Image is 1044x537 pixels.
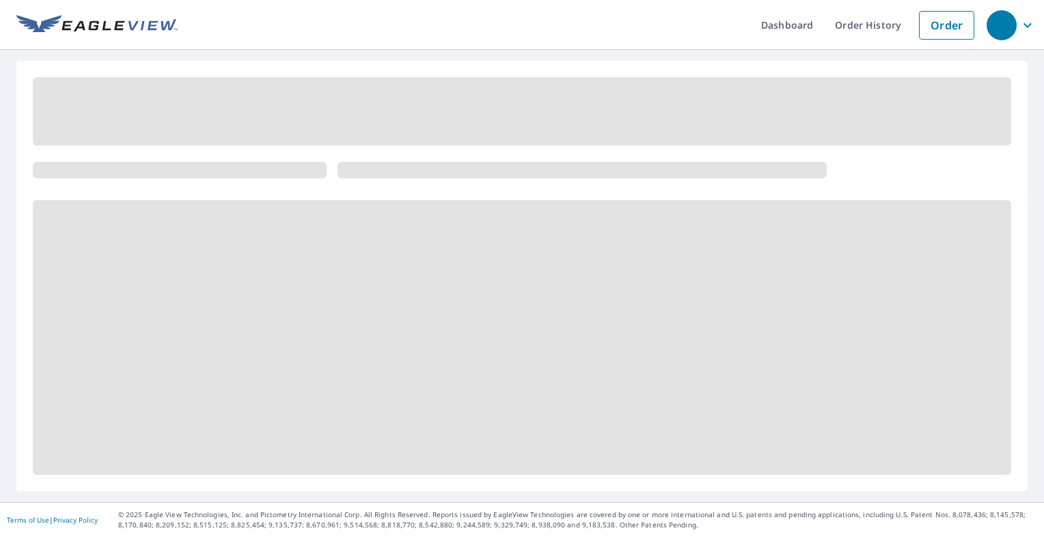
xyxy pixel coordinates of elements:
[118,510,1037,530] p: © 2025 Eagle View Technologies, Inc. and Pictometry International Corp. All Rights Reserved. Repo...
[7,515,49,525] a: Terms of Use
[919,11,974,40] a: Order
[53,515,98,525] a: Privacy Policy
[7,516,98,524] p: |
[16,15,178,36] img: EV Logo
